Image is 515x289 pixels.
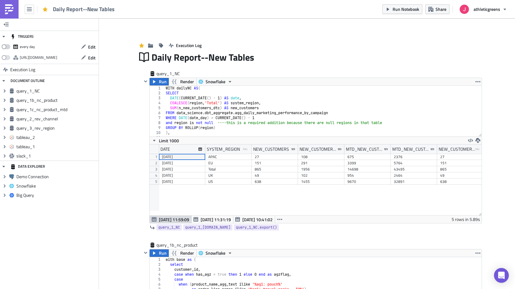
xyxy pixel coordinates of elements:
span: query_1_NC [158,224,180,231]
span: Run [159,249,167,257]
div: 9670 [347,179,388,185]
div: [DATE] [162,160,202,166]
a: AGZ Dashboard [15,30,46,35]
div: Total [208,166,249,172]
div: 6 [150,282,164,287]
div: 10 [150,130,164,135]
span: Run Notebook [393,6,419,12]
div: 11 [150,135,164,140]
div: 9 [150,125,164,130]
div: 1956 [301,166,341,172]
span: slack_1 [16,153,97,159]
p: : We acquired new customers, to plan. MTD, we've acquired new customers, which is to plan. [2,50,309,65]
div: DOCUMENT OUTLINE [11,75,45,86]
strong: {{ query_1_[DOMAIN_NAME][2].MTD_NEW_CUSTOMERS_F }} [31,55,158,60]
div: 4 [150,101,164,106]
span: Edit [88,44,96,50]
span: query_3_rev_region [16,125,97,131]
button: Render [168,78,197,85]
span: query_2_rev_channel [16,116,97,122]
div: [DATE] [162,179,202,185]
button: Edit [78,53,99,63]
div: 151 [440,160,480,166]
strong: {{ query_1_[DOMAIN_NAME][2].TO_PLAN }}% [189,50,283,55]
div: NEW_CUSTOMERS_PLAN [300,144,338,154]
div: NEW_CUSTOMERS [253,144,289,154]
span: Demo Connection [16,174,97,179]
button: Render [168,249,197,257]
span: Run [159,78,167,85]
span: query_1_NC [16,88,97,94]
div: MTD_NEW_CUSTOMERS [346,144,384,154]
div: DATE [160,144,170,154]
strong: {{ query_1_[DOMAIN_NAME][4].NEW_CUSTOMERS_F }} [35,74,151,79]
div: 27 [440,154,480,160]
div: APAC [208,154,249,160]
strong: {{ query_1_[DOMAIN_NAME][0].DATE }} [87,2,169,7]
button: Share [425,4,449,14]
p: Hi team, see below for performance [DATE], . Please see the attached dashboards for performance m... [2,2,309,7]
button: Edit [78,42,99,52]
strong: {{ query_1_[DOMAIN_NAME][2].NEW_CUSTOMERS_F }} [43,50,159,55]
div: 108 [301,154,341,160]
div: 638 [440,179,480,185]
div: 14698 [347,166,388,172]
a: Amazon dashboard [15,23,53,28]
div: EU [208,160,249,166]
button: Limit 1000 [150,137,181,144]
span: Share [436,6,446,12]
span: Render [180,249,194,257]
span: query_1_NC.export() [236,224,277,231]
span: tableau_1 [16,144,97,149]
span: Edit [88,54,96,61]
div: 7 [150,115,164,120]
span: Big Query [16,192,97,198]
span: Snowflake [206,78,225,85]
div: [DATE] [162,172,202,179]
div: 49 [440,172,480,179]
div: 865 [440,166,480,172]
span: query_1b_nc_product [16,97,97,103]
div: 5 [150,106,164,110]
p: : We acquired new customers, to plan. MTD, we've acquired new customers, which is to plan. [2,74,309,88]
div: every day [20,42,35,51]
span: tableau_2 [16,135,97,140]
span: Daily Report--New Tables [151,51,255,63]
span: query_1c_nc_product_mtd [16,107,97,112]
button: Hide content [142,78,149,85]
span: query_1_NC [156,71,181,77]
div: 3 [150,96,164,101]
div: 5 [150,277,164,282]
img: Avatar [459,4,470,15]
div: TRIGGERS [11,31,34,42]
span: [DATE] 11:59:09 [159,216,189,223]
div: 1 [150,257,164,262]
div: 5764 [394,160,434,166]
button: Snowflake [196,249,235,257]
button: [DATE] 10:41:02 [233,216,275,223]
a: query_1_[DOMAIN_NAME] [183,224,232,231]
div: 32891 [394,179,434,185]
span: athleticgreens [474,6,500,12]
div: 2 [150,262,164,267]
div: SYSTEM_REGION [207,144,240,154]
a: CLT dashboard [15,16,45,21]
span: query_1_[DOMAIN_NAME] [185,224,231,231]
span: Render [180,78,194,85]
div: 151 [255,160,295,166]
strong: {{ query_1_[DOMAIN_NAME][4].TO_PLAN }}% [181,74,275,79]
div: 27 [255,154,295,160]
button: athleticgreens [456,2,510,16]
div: 49 [255,172,295,179]
p: 📌 [2,43,309,48]
div: 3399 [347,160,388,166]
button: Hide content [142,249,149,257]
div: 4 [150,272,164,277]
button: Snowflake [196,78,235,85]
button: [DATE] 11:31:19 [191,216,233,223]
div: 2464 [394,172,434,179]
div: 6 [150,110,164,115]
div: UK [208,172,249,179]
div: 1455 [301,179,341,185]
div: 43495 [394,166,434,172]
